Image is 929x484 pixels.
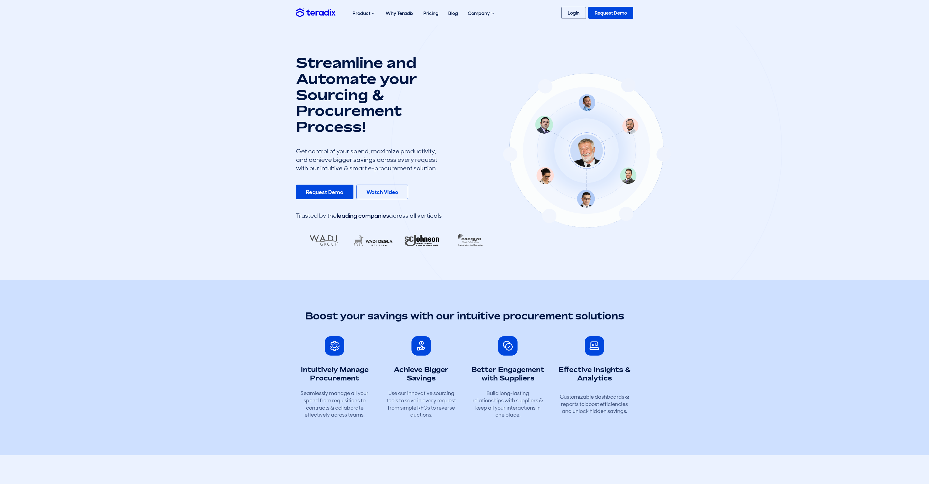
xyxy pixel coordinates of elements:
[556,365,633,383] h3: Effective Insights & Analytics
[296,365,373,383] h3: Intuitively Manage Procurement
[588,7,633,19] a: Request Demo
[366,189,398,196] b: Watch Video
[296,147,442,172] div: Get control of your spend, maximize productivity, and achieve bigger savings across every request...
[383,365,460,383] h3: Achieve Bigger Savings
[443,4,463,23] a: Blog
[356,185,408,199] a: Watch Video
[296,55,442,135] h1: Streamline and Automate your Sourcing & Procurement Process!
[381,4,418,23] a: Why Teradix
[471,390,544,419] p: Build long-lasting relationships with suppliers & keep all your interactions in one place.
[385,390,458,419] p: Use our innovative sourcing tools to save in every request from simple RFQs to reverse auctions.
[296,211,442,220] div: Trusted by the across all verticals
[463,4,500,23] div: Company
[296,185,353,199] a: Request Demo
[348,4,381,23] div: Product
[296,309,633,323] h2: Boost your savings with our intuitive procurement solutions
[337,212,389,220] span: leading companies
[298,390,371,419] p: Seamlessly manage all your spend from requisitions to contracts & collaborate effectively across ...
[558,394,631,415] p: Customizable dashboards & reports to boost efficiencies and unlock hidden savings.
[349,231,398,251] img: LifeMakers
[469,365,547,383] h3: Better Engagement with Suppliers
[561,7,586,19] a: Login
[296,8,335,17] img: Teradix logo
[418,4,443,23] a: Pricing
[397,231,446,251] img: RA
